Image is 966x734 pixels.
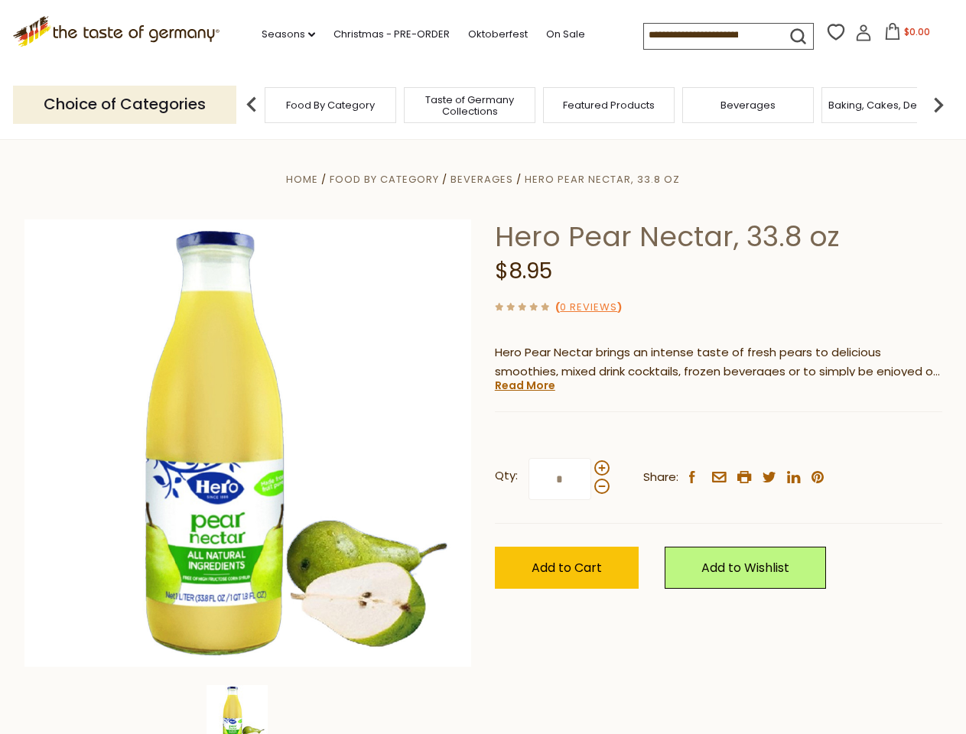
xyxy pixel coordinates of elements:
[262,26,315,43] a: Seasons
[333,26,450,43] a: Christmas - PRE-ORDER
[665,547,826,589] a: Add to Wishlist
[720,99,776,111] a: Beverages
[904,25,930,38] span: $0.00
[13,86,236,123] p: Choice of Categories
[532,559,602,576] span: Add to Cart
[525,172,680,187] a: Hero Pear Nectar, 33.8 oz
[875,23,940,46] button: $0.00
[468,26,528,43] a: Oktoberfest
[495,466,518,486] strong: Qty:
[495,256,552,286] span: $8.95
[450,172,513,187] a: Beverages
[330,172,439,187] a: Food By Category
[643,468,678,487] span: Share:
[563,99,655,111] a: Featured Products
[923,89,954,120] img: next arrow
[546,26,585,43] a: On Sale
[555,300,622,314] span: ( )
[828,99,947,111] a: Baking, Cakes, Desserts
[495,343,942,382] p: Hero Pear Nectar brings an intense taste of fresh pears to delicious smoothies, mixed drink cockt...
[495,219,942,254] h1: Hero Pear Nectar, 33.8 oz
[495,547,639,589] button: Add to Cart
[529,458,591,500] input: Qty:
[408,94,531,117] a: Taste of Germany Collections
[560,300,617,316] a: 0 Reviews
[286,99,375,111] a: Food By Category
[286,172,318,187] a: Home
[495,378,555,393] a: Read More
[236,89,267,120] img: previous arrow
[24,219,472,667] img: Hero Pear Nectar, 33.8 oz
